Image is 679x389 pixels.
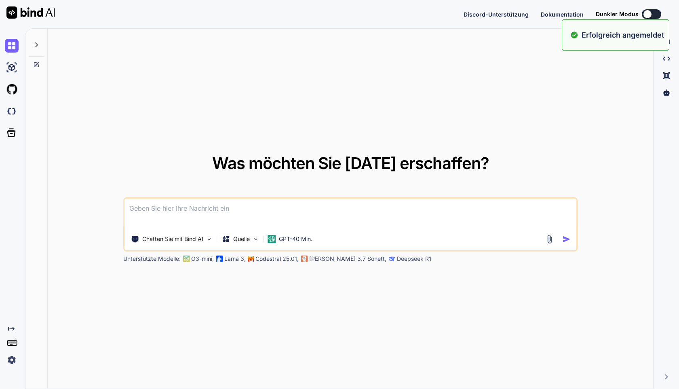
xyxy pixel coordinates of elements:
[248,256,254,262] img: Mistral-AI
[206,236,213,243] img: Auswahlwerkzeuge
[255,255,299,262] font: Codestral 25.01,
[5,61,19,74] img: ai-studio
[596,11,639,17] font: Dunkler Modus
[5,82,19,96] img: githubLight
[582,31,664,39] font: Erfolgreich angemeldet
[252,236,259,243] img: Modelle auswählen
[5,39,19,53] img: Chat
[301,256,308,262] img: Claude
[191,255,214,262] font: O3-mini,
[570,30,578,40] img: Alarm
[5,104,19,118] img: darkCloudIdeIcon
[309,255,386,262] font: [PERSON_NAME] 3.7 Sonett,
[545,235,554,244] img: Anhang
[224,255,246,262] font: Lama 3,
[6,6,55,19] img: KI binden
[216,256,223,262] img: Lama2
[541,11,584,18] font: Dokumentation
[142,235,203,242] font: Chatten Sie mit Bind AI
[464,11,529,18] font: Discord-Unterstützung
[464,10,529,19] button: Discord-Unterstützung
[212,153,489,173] font: Was möchten Sie [DATE] erschaffen?
[183,256,190,262] img: GPT-4
[123,255,181,262] font: Unterstützte Modelle:
[233,235,250,242] font: Quelle
[268,235,276,243] img: GPT-4o mini
[541,10,584,19] button: Dokumentation
[397,255,431,262] font: Deepseek R1
[5,353,19,367] img: settings
[389,256,395,262] img: Claude
[562,235,571,243] img: Symbol
[279,235,312,242] font: GPT-40 Min.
